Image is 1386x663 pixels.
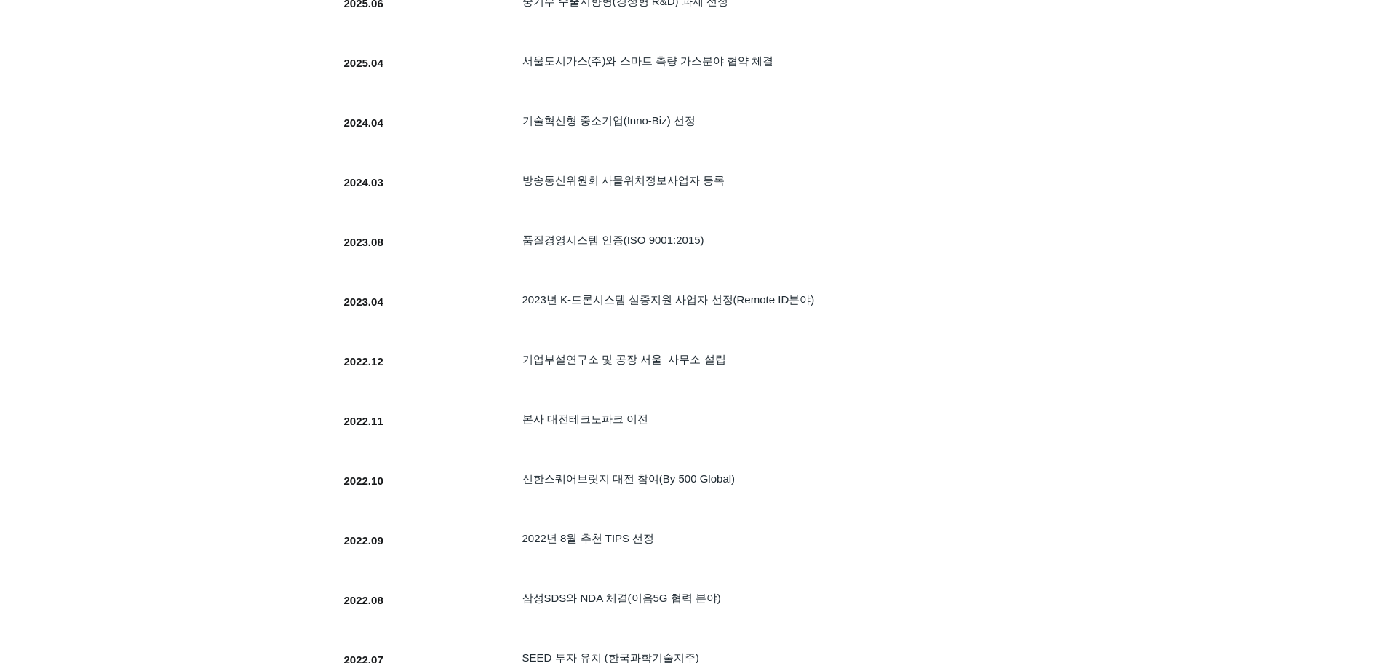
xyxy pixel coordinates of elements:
span: 2022년 8월 추천 TIPS 선정 [522,532,655,544]
span: 2022.10 [344,475,383,487]
span: 2022.09 [344,534,383,547]
span: 서울도시가스(주)와 스마트 측량 가스분야 협약 체결 [522,55,774,67]
iframe: Wix Chat [1117,205,1386,663]
span: 신한스퀘어브릿지 대전 참여(By 500 Global) [522,472,736,485]
span: 2022.12 [344,355,383,368]
span: 2024.03 [344,176,383,188]
span: 2024.04 [344,116,383,129]
span: 삼성SDS와 NDA 체결(이음5G 협력 분야) [522,592,721,604]
span: 2023년 K-드론시스템 실증지원 사업자 선정(Remote ID분야) [522,293,815,306]
span: 2025.04 [344,57,383,69]
span: 2023.08 [344,236,383,248]
span: 2023.04 [344,295,383,308]
span: 본사 대전테크노파크 이전 [522,413,648,425]
span: ​품질경영시스템 인증(ISO 9001:2015) [522,234,704,246]
span: 2022.08 [344,594,383,606]
span: 기업부설연구소 및 공장 서울 사무소 설립 [522,353,726,365]
span: ​기술혁신형 중소기업(Inno-Biz) 선정 [522,114,696,127]
span: 방송통신위원회 사물위치정보사업자 등록 [522,174,725,186]
span: 2022.11 [344,415,383,427]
